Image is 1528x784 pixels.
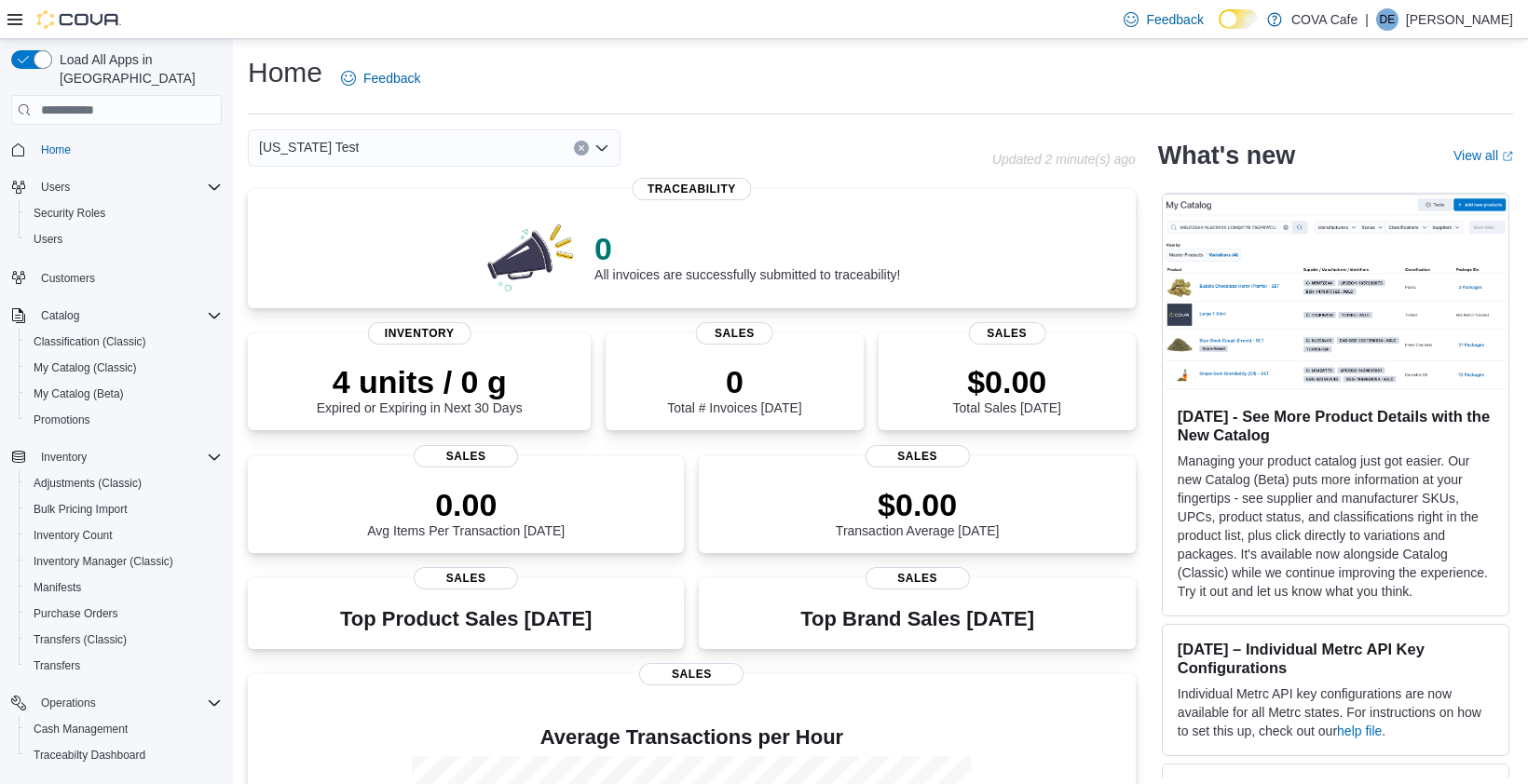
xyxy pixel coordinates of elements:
p: | [1365,8,1369,31]
a: Feedback [334,60,428,97]
button: Catalog [34,304,87,327]
a: My Catalog (Beta) [26,383,131,405]
button: Purchase Orders [19,601,229,627]
button: Open list of options [594,141,609,155]
span: Load All Apps in [GEOGRAPHIC_DATA] [52,50,222,88]
span: Sales [866,567,970,589]
span: Inventory [368,322,471,345]
button: Security Roles [19,200,229,226]
span: Security Roles [26,202,222,224]
h3: [DATE] - See More Product Details with the New Catalog [1178,407,1494,444]
span: Home [41,142,71,157]
h1: Home [248,54,322,91]
span: Promotions [34,412,90,427]
a: Feedback [1116,1,1210,38]
p: [PERSON_NAME] [1406,8,1513,31]
a: Users [26,228,70,250]
span: Bulk Pricing Import [26,498,222,520]
a: Inventory Manager (Classic) [26,550,181,573]
a: Adjustments (Classic) [26,472,149,494]
p: 0 [594,230,900,267]
span: Transfers (Classic) [34,632,127,647]
button: Inventory [4,444,229,470]
button: Catalog [4,303,229,329]
button: Manifests [19,574,229,601]
div: Avg Items Per Transaction [DATE] [367,486,565,538]
a: My Catalog (Classic) [26,357,144,379]
span: Home [34,138,222,161]
span: Manifests [26,576,222,599]
p: Managing your product catalog just got easier. Our new Catalog (Beta) puts more information at yo... [1178,452,1494,601]
span: Adjustments (Classic) [34,476,142,491]
span: Promotions [26,409,222,431]
button: Cash Management [19,716,229,742]
span: Customers [41,271,95,286]
span: Adjustments (Classic) [26,472,222,494]
span: Customers [34,265,222,289]
button: Inventory Count [19,522,229,548]
span: Manifests [34,580,81,595]
button: Users [34,176,77,198]
button: Transfers [19,653,229,679]
a: Classification (Classic) [26,331,154,353]
span: DE [1380,8,1396,31]
a: Inventory Count [26,524,120,547]
span: Feedback [363,69,420,88]
button: Inventory [34,446,94,468]
p: 4 units / 0 g [317,363,523,400]
a: Transfers (Classic) [26,629,134,651]
a: Customers [34,267,102,290]
h3: [DATE] – Individual Metrc API Key Configurations [1178,640,1494,677]
span: Security Roles [34,206,105,221]
a: Security Roles [26,202,113,224]
button: Operations [34,692,103,714]
a: Purchase Orders [26,602,126,625]
span: Users [34,232,62,247]
span: Transfers [34,658,80,673]
button: Users [19,226,229,252]
span: Purchase Orders [34,606,118,621]
span: My Catalog (Classic) [26,357,222,379]
span: Inventory [41,450,87,465]
a: Promotions [26,409,98,431]
div: Total Sales [DATE] [953,363,1061,415]
span: Inventory [34,446,222,468]
p: $0.00 [953,363,1061,400]
img: Cova [37,10,121,29]
span: Traceabilty Dashboard [34,748,145,763]
button: Customers [4,264,229,291]
button: Inventory Manager (Classic) [19,548,229,574]
p: Updated 2 minute(s) ago [992,152,1136,167]
span: Sales [414,567,518,589]
div: All invoices are successfully submitted to traceability! [594,230,900,282]
h2: What's new [1158,141,1295,170]
p: Individual Metrc API key configurations are now available for all Metrc states. For instructions ... [1178,684,1494,740]
div: Dave Emmett [1376,8,1398,31]
span: Users [41,180,70,195]
div: Transaction Average [DATE] [836,486,1000,538]
span: Purchase Orders [26,602,222,625]
h3: Top Product Sales [DATE] [340,608,592,630]
a: Transfers [26,655,88,677]
h3: Top Brand Sales [DATE] [800,608,1034,630]
button: Users [4,174,229,200]
span: Cash Management [34,722,128,737]
span: Transfers (Classic) [26,629,222,651]
button: Bulk Pricing Import [19,496,229,522]
button: Clear input [574,141,589,155]
button: Promotions [19,407,229,433]
span: [US_STATE] Test [259,136,359,158]
h4: Average Transactions per Hour [263,726,1121,749]
span: Inventory Manager (Classic) [34,554,173,569]
span: Classification (Classic) [34,334,146,349]
button: Home [4,136,229,163]
span: Sales [639,663,744,685]
img: 0 [483,219,580,293]
span: Inventory Count [34,528,113,543]
span: Feedback [1146,10,1203,29]
div: Total # Invoices [DATE] [667,363,801,415]
input: Dark Mode [1219,9,1258,29]
a: Manifests [26,576,89,599]
a: Home [34,139,78,161]
button: My Catalog (Classic) [19,355,229,381]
